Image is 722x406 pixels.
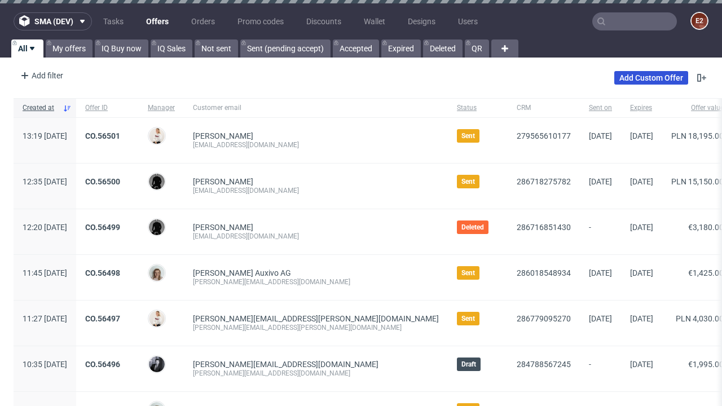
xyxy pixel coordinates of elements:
a: IQ Sales [151,39,192,58]
a: [PERSON_NAME] [193,131,253,140]
span: Offer ID [85,103,130,113]
span: [DATE] [589,177,612,186]
a: 286718275782 [517,177,571,186]
a: Sent (pending accept) [240,39,331,58]
a: QR [465,39,489,58]
a: [PERSON_NAME] Auxivo AG [193,268,291,277]
a: Tasks [96,12,130,30]
a: Add Custom Offer [614,71,688,85]
span: [DATE] [630,131,653,140]
span: [DATE] [589,268,612,277]
span: Manager [148,103,175,113]
a: Accepted [333,39,379,58]
span: Sent [461,131,475,140]
button: sma (dev) [14,12,92,30]
a: [PERSON_NAME] [193,177,253,186]
span: Sent [461,268,475,277]
div: Add filter [16,67,65,85]
a: Wallet [357,12,392,30]
span: [DATE] [630,314,653,323]
a: My offers [46,39,93,58]
a: 279565610177 [517,131,571,140]
a: CO.56496 [85,360,120,369]
a: CO.56499 [85,223,120,232]
span: Deleted [461,223,484,232]
a: Orders [184,12,222,30]
figcaption: e2 [692,13,707,29]
a: CO.56498 [85,268,120,277]
span: Sent [461,177,475,186]
span: [PERSON_NAME][EMAIL_ADDRESS][PERSON_NAME][DOMAIN_NAME] [193,314,439,323]
a: 284788567245 [517,360,571,369]
span: - [589,223,612,241]
a: CO.56501 [85,131,120,140]
a: Not sent [195,39,238,58]
span: Status [457,103,499,113]
a: CO.56500 [85,177,120,186]
a: Expired [381,39,421,58]
div: [PERSON_NAME][EMAIL_ADDRESS][DOMAIN_NAME] [193,277,439,286]
a: 286716851430 [517,223,571,232]
span: [DATE] [630,268,653,277]
span: 11:45 [DATE] [23,268,67,277]
div: [EMAIL_ADDRESS][DOMAIN_NAME] [193,232,439,241]
span: [DATE] [630,177,653,186]
a: IQ Buy now [95,39,148,58]
div: [EMAIL_ADDRESS][DOMAIN_NAME] [193,186,439,195]
a: 286018548934 [517,268,571,277]
span: Sent [461,314,475,323]
img: Monika Poźniak [149,265,165,281]
div: [PERSON_NAME][EMAIL_ADDRESS][PERSON_NAME][DOMAIN_NAME] [193,323,439,332]
img: Dawid Urbanowicz [149,174,165,189]
div: [EMAIL_ADDRESS][DOMAIN_NAME] [193,140,439,149]
span: [DATE] [589,131,612,140]
span: 10:35 [DATE] [23,360,67,369]
span: 11:27 [DATE] [23,314,67,323]
span: Sent on [589,103,612,113]
img: Mari Fok [149,128,165,144]
a: Deleted [423,39,463,58]
span: 12:35 [DATE] [23,177,67,186]
img: Philippe Dubuy [149,356,165,372]
span: sma (dev) [34,17,73,25]
span: 12:20 [DATE] [23,223,67,232]
img: Mari Fok [149,311,165,326]
div: [PERSON_NAME][EMAIL_ADDRESS][DOMAIN_NAME] [193,369,439,378]
span: Expires [630,103,653,113]
span: Created at [23,103,58,113]
a: 286779095270 [517,314,571,323]
a: All [11,39,43,58]
a: Designs [401,12,442,30]
span: [DATE] [630,223,653,232]
img: Dawid Urbanowicz [149,219,165,235]
span: CRM [517,103,571,113]
a: Discounts [300,12,348,30]
span: [DATE] [630,360,653,369]
a: Promo codes [231,12,290,30]
a: [PERSON_NAME] [193,223,253,232]
span: [PERSON_NAME][EMAIL_ADDRESS][DOMAIN_NAME] [193,360,378,369]
span: [DATE] [589,314,612,323]
span: - [589,360,612,378]
a: Offers [139,12,175,30]
a: CO.56497 [85,314,120,323]
a: Users [451,12,485,30]
span: Customer email [193,103,439,113]
span: 13:19 [DATE] [23,131,67,140]
span: Draft [461,360,476,369]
